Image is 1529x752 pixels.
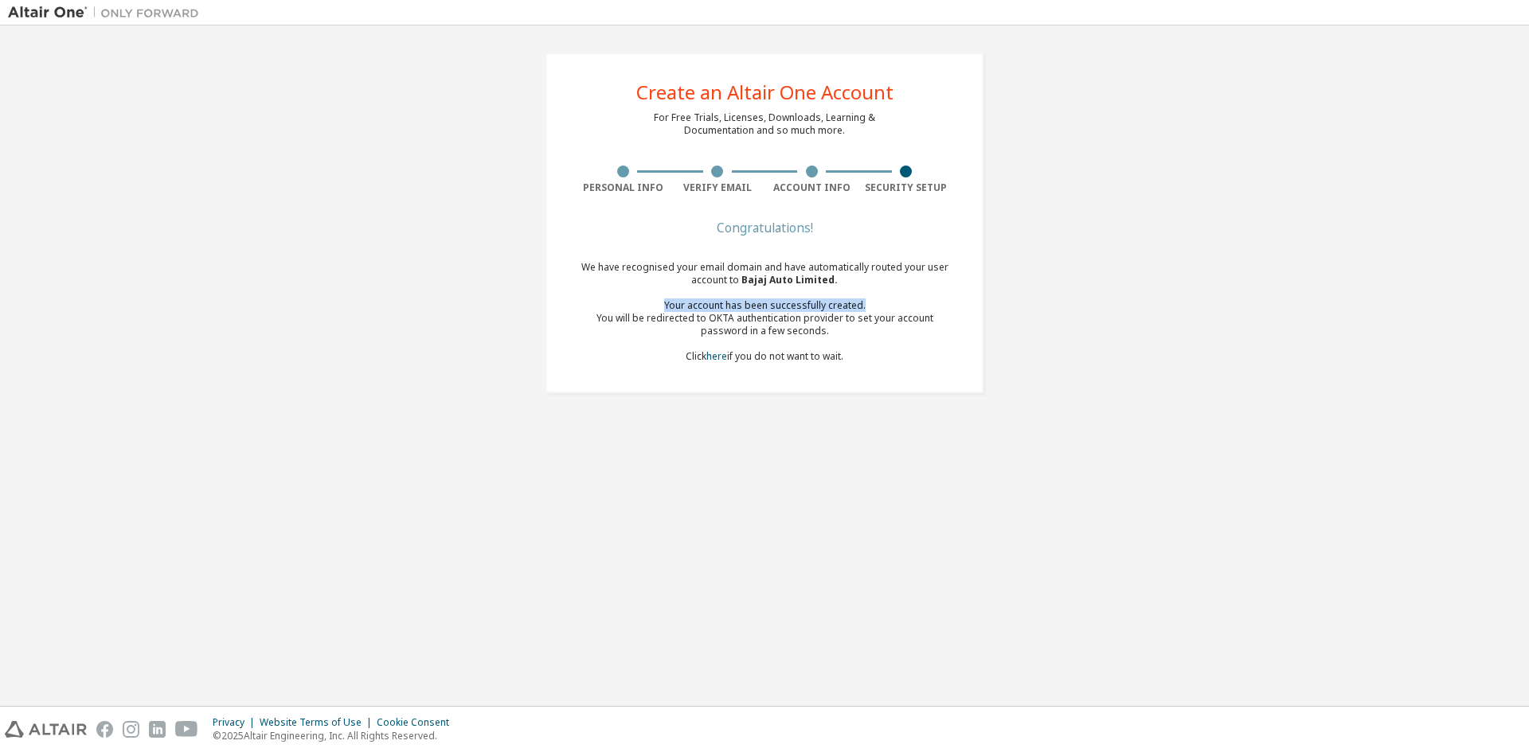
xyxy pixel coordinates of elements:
[149,721,166,738] img: linkedin.svg
[576,261,953,363] div: We have recognised your email domain and have automatically routed your user account to Click if ...
[377,716,459,729] div: Cookie Consent
[764,181,859,194] div: Account Info
[706,349,727,363] a: here
[175,721,198,738] img: youtube.svg
[576,181,671,194] div: Personal Info
[576,299,953,312] div: Your account has been successfully created.
[741,273,838,286] span: Bajaj Auto Limited .
[576,223,953,232] div: Congratulations!
[260,716,377,729] div: Website Terms of Use
[5,721,87,738] img: altair_logo.svg
[671,181,765,194] div: Verify Email
[859,181,954,194] div: Security Setup
[636,83,894,102] div: Create an Altair One Account
[96,721,113,738] img: facebook.svg
[123,721,139,738] img: instagram.svg
[576,312,953,337] div: You will be redirected to OKTA authentication provider to set your account password in a few seco...
[213,716,260,729] div: Privacy
[654,111,875,137] div: For Free Trials, Licenses, Downloads, Learning & Documentation and so much more.
[213,729,459,742] p: © 2025 Altair Engineering, Inc. All Rights Reserved.
[8,5,207,21] img: Altair One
